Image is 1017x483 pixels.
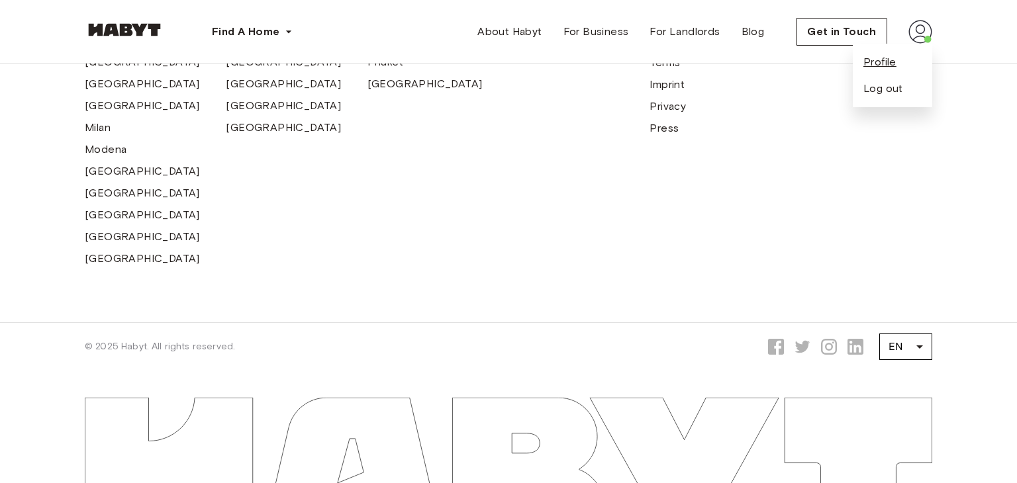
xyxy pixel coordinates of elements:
a: [GEOGRAPHIC_DATA] [85,98,200,114]
button: Log out [863,81,903,97]
a: Blog [731,19,775,45]
button: Get in Touch [796,18,887,46]
a: [GEOGRAPHIC_DATA] [85,229,200,245]
div: EN [879,328,932,365]
a: Privacy [650,99,686,114]
a: [GEOGRAPHIC_DATA] [226,120,341,136]
a: Milan [85,120,111,136]
a: For Landlords [639,19,730,45]
a: [GEOGRAPHIC_DATA] [85,76,200,92]
img: Habyt [85,23,164,36]
a: [GEOGRAPHIC_DATA] [226,98,341,114]
span: About Habyt [477,24,542,40]
span: For Business [563,24,629,40]
a: [GEOGRAPHIC_DATA] [367,76,483,92]
a: Imprint [650,77,685,93]
a: Press [650,120,679,136]
a: [GEOGRAPHIC_DATA] [85,207,200,223]
span: © 2025 Habyt. All rights reserved. [85,340,235,353]
a: About Habyt [467,19,552,45]
a: [GEOGRAPHIC_DATA] [85,251,200,267]
span: For Landlords [650,24,720,40]
img: avatar [908,20,932,44]
a: Profile [863,54,896,70]
a: For Business [553,19,640,45]
a: [GEOGRAPHIC_DATA] [226,76,341,92]
a: Modena [85,142,126,157]
button: Find A Home [201,19,303,45]
span: Find A Home [212,24,279,40]
a: [GEOGRAPHIC_DATA] [85,185,200,201]
span: Get in Touch [807,24,876,40]
span: Blog [742,24,765,40]
a: [GEOGRAPHIC_DATA] [85,163,200,179]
